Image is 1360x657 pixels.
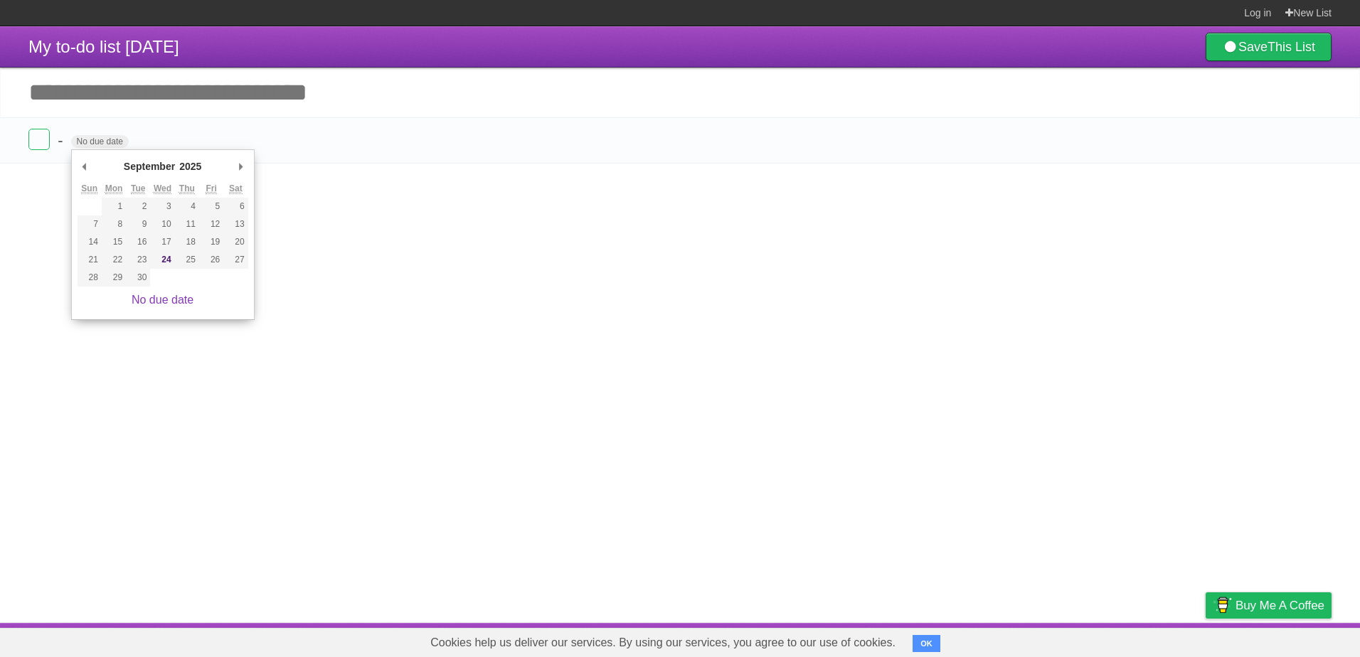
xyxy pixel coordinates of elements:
button: 14 [78,233,102,251]
button: 24 [150,251,174,269]
button: OK [913,635,940,652]
a: SaveThis List [1206,33,1332,61]
button: 10 [150,215,174,233]
a: Privacy [1187,626,1224,653]
button: 7 [78,215,102,233]
button: 6 [223,198,248,215]
button: 28 [78,269,102,287]
abbr: Thursday [179,183,195,194]
button: 19 [199,233,223,251]
button: 11 [175,215,199,233]
button: 15 [102,233,126,251]
a: About [1016,626,1046,653]
button: 20 [223,233,248,251]
abbr: Saturday [229,183,243,194]
button: 3 [150,198,174,215]
img: Buy me a coffee [1213,593,1232,617]
b: This List [1268,40,1315,54]
button: 4 [175,198,199,215]
button: 25 [175,251,199,269]
button: 16 [126,233,150,251]
div: September [122,156,177,177]
button: 2 [126,198,150,215]
button: Next Month [234,156,248,177]
div: 2025 [177,156,203,177]
a: Terms [1139,626,1170,653]
abbr: Monday [105,183,123,194]
button: 1 [102,198,126,215]
button: 23 [126,251,150,269]
abbr: Wednesday [154,183,171,194]
button: 13 [223,215,248,233]
a: No due date [132,294,193,306]
span: No due date [71,135,129,148]
span: Cookies help us deliver our services. By using our services, you agree to our use of cookies. [416,629,910,657]
button: 5 [199,198,223,215]
abbr: Tuesday [131,183,145,194]
button: 26 [199,251,223,269]
button: 29 [102,269,126,287]
a: Developers [1063,626,1121,653]
label: Done [28,129,50,150]
button: 21 [78,251,102,269]
button: 8 [102,215,126,233]
button: 12 [199,215,223,233]
button: 27 [223,251,248,269]
a: Buy me a coffee [1206,592,1332,619]
button: 17 [150,233,174,251]
abbr: Friday [206,183,216,194]
button: Previous Month [78,156,92,177]
span: Buy me a coffee [1236,593,1324,618]
abbr: Sunday [81,183,97,194]
button: 22 [102,251,126,269]
span: - [58,132,66,149]
span: My to-do list [DATE] [28,37,179,56]
button: 18 [175,233,199,251]
a: Suggest a feature [1242,626,1332,653]
button: 9 [126,215,150,233]
button: 30 [126,269,150,287]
